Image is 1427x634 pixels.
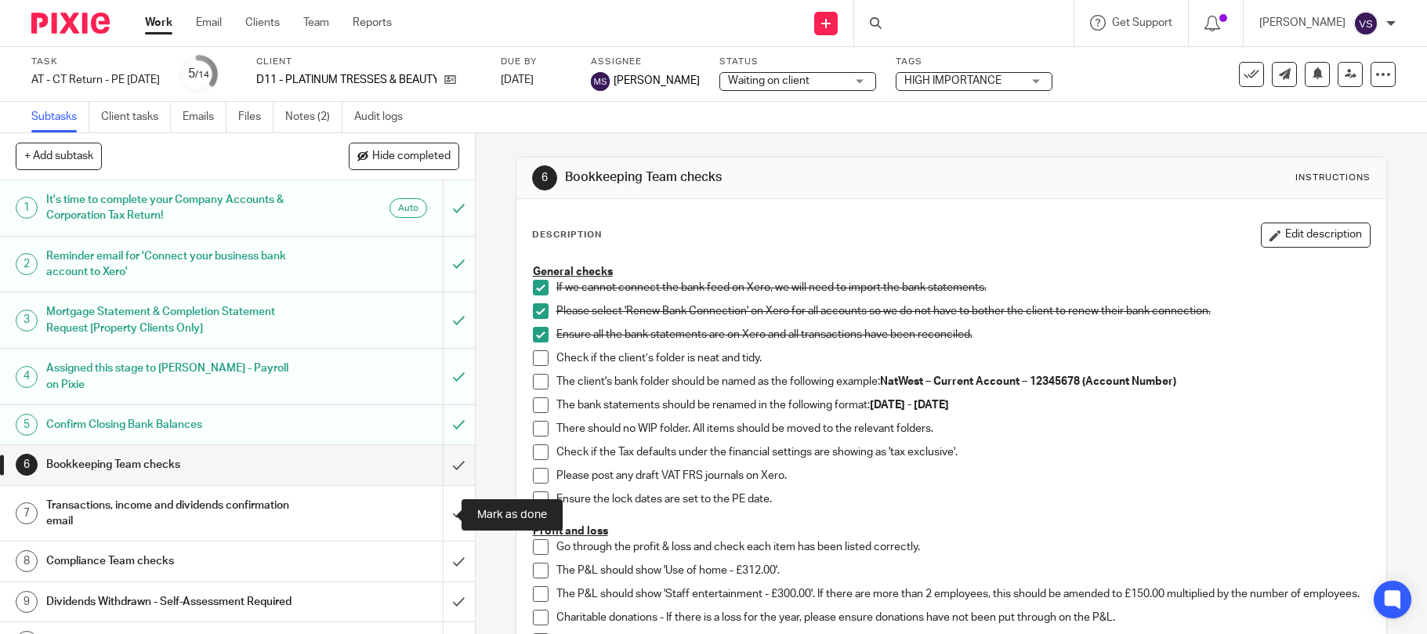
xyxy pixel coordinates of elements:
[533,526,608,537] u: Profit and loss
[904,75,1001,86] span: HIGH IMPORTANCE
[16,197,38,219] div: 1
[46,188,300,228] h1: It's time to complete your Company Accounts & Corporation Tax Return!
[195,71,209,79] small: /14
[1295,172,1371,184] div: Instructions
[556,280,1371,295] p: If we cannot connect the bank feed on Xero, we will need to import the bank statements.
[719,56,876,68] label: Status
[256,72,436,88] p: D11 - PLATINUM TRESSES & BEAUTY LTD
[188,65,209,83] div: 5
[501,74,534,85] span: [DATE]
[16,143,102,169] button: + Add subtask
[870,400,949,411] strong: [DATE] - [DATE]
[556,374,1371,389] p: The client's bank folder should be named as the following example:
[16,502,38,524] div: 7
[565,169,984,186] h1: Bookkeeping Team checks
[556,350,1371,366] p: Check if the client’s folder is neat and tidy.
[556,586,1371,602] p: The P&L should show 'Staff entertainment - £300.00'. If there are more than 2 employees, this sho...
[46,590,300,614] h1: Dividends Withdrawn - Self-Assessment Required
[1261,223,1371,248] button: Edit description
[556,327,1371,342] p: Ensure all the bank statements are on Xero and all transactions have been reconciled.
[533,266,613,277] u: General checks
[16,550,38,572] div: 8
[896,56,1052,68] label: Tags
[16,366,38,388] div: 4
[556,444,1371,460] p: Check if the Tax defaults under the financial settings are showing as 'tax exclusive'.
[31,56,160,68] label: Task
[46,245,300,284] h1: Reminder email for 'Connect your business bank account to Xero'
[389,198,427,218] div: Auto
[556,539,1371,555] p: Go through the profit & loss and check each item has been listed correctly.
[532,165,557,190] div: 6
[101,102,171,132] a: Client tasks
[46,453,300,476] h1: Bookkeeping Team checks
[256,56,481,68] label: Client
[238,102,273,132] a: Files
[501,56,571,68] label: Due by
[46,300,300,340] h1: Mortgage Statement & Completion Statement Request [Property Clients Only]
[1259,15,1346,31] p: [PERSON_NAME]
[16,454,38,476] div: 6
[880,376,1176,387] strong: NatWest – Current Account – 12345678 (Account Number)
[46,357,300,397] h1: Assigned this stage to [PERSON_NAME] - Payroll on Pixie
[728,75,809,86] span: Waiting on client
[46,549,300,573] h1: Compliance Team checks
[372,150,451,163] span: Hide completed
[349,143,459,169] button: Hide completed
[31,72,160,88] div: AT - CT Return - PE [DATE]
[556,303,1371,319] p: Please select 'Renew Bank Connection' on Xero for all accounts so we do not have to bother the cl...
[46,494,300,534] h1: Transactions, income and dividends confirmation email
[31,102,89,132] a: Subtasks
[196,15,222,31] a: Email
[16,414,38,436] div: 5
[46,413,300,437] h1: Confirm Closing Bank Balances
[16,310,38,331] div: 3
[556,421,1371,437] p: There should no WIP folder. All items should be moved to the relevant folders.
[556,468,1371,484] p: Please post any draft VAT FRS journals on Xero.
[614,73,700,89] span: [PERSON_NAME]
[31,72,160,88] div: AT - CT Return - PE 31-07-2025
[145,15,172,31] a: Work
[556,491,1371,507] p: Ensure the lock dates are set to the PE date.
[556,563,1371,578] p: The P&L should show 'Use of home - £312.00'.
[1112,17,1172,28] span: Get Support
[285,102,342,132] a: Notes (2)
[16,591,38,613] div: 9
[31,13,110,34] img: Pixie
[303,15,329,31] a: Team
[591,72,610,91] img: svg%3E
[532,229,602,241] p: Description
[183,102,226,132] a: Emails
[1353,11,1378,36] img: svg%3E
[245,15,280,31] a: Clients
[591,56,700,68] label: Assignee
[353,15,392,31] a: Reports
[556,397,1371,413] p: The bank statements should be renamed in the following format:
[354,102,415,132] a: Audit logs
[16,253,38,275] div: 2
[556,610,1371,625] p: Charitable donations - If there is a loss for the year, please ensure donations have not been put...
